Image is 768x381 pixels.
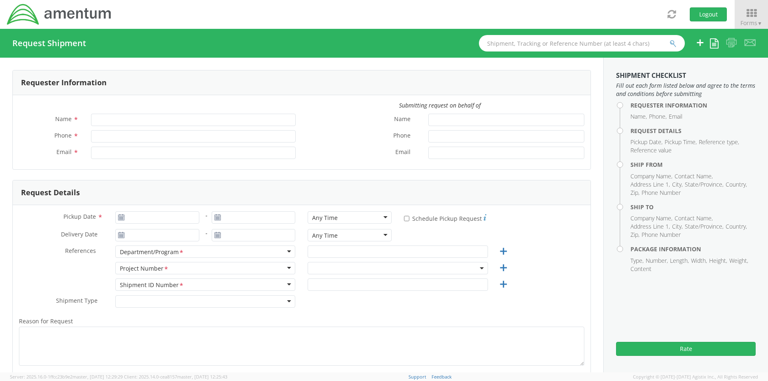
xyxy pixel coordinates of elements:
li: Address Line 1 [630,222,670,231]
li: Content [630,265,651,273]
img: dyn-intl-logo-049831509241104b2a82.png [6,3,112,26]
li: Number [646,257,668,265]
span: master, [DATE] 12:29:29 [72,374,123,380]
li: Company Name [630,214,672,222]
div: Any Time [312,231,338,240]
span: Phone [393,131,411,141]
li: Phone Number [642,189,681,197]
span: master, [DATE] 12:25:43 [177,374,227,380]
h4: Ship From [630,161,756,168]
div: Department/Program [120,248,184,257]
span: Shipment Type [56,297,98,306]
li: Country [726,222,747,231]
button: Rate [616,342,756,356]
span: References [65,247,96,255]
li: Zip [630,231,640,239]
span: Fill out each form listed below and agree to the terms and conditions before submitting [616,82,756,98]
label: Schedule Pickup Request [404,213,486,223]
li: Pickup Date [630,138,663,146]
li: Weight [729,257,748,265]
span: Delivery Date [61,230,98,240]
span: Message [308,371,332,379]
i: Submitting request on behalf of [399,101,481,109]
span: Shipment Notification [19,371,79,379]
h3: Shipment Checklist [616,72,756,79]
h4: Request Shipment [12,39,86,48]
h4: Package Information [630,246,756,252]
div: Shipment ID Number [120,281,184,290]
li: Contact Name [675,172,713,180]
a: Feedback [432,374,452,380]
li: Company Name [630,172,672,180]
h4: Request Details [630,128,756,134]
h4: Ship To [630,204,756,210]
input: Schedule Pickup Request [404,216,409,221]
li: Phone Number [642,231,681,239]
div: Project Number [120,264,169,273]
span: Name [394,115,411,124]
span: Email [56,148,72,156]
li: Zip [630,189,640,197]
li: Width [691,257,707,265]
h3: Request Details [21,189,80,197]
li: City [672,222,683,231]
li: Reference value [630,146,672,154]
span: Pickup Date [63,213,96,220]
span: Phone [54,131,72,139]
li: City [672,180,683,189]
li: Name [630,112,647,121]
span: Email [395,148,411,157]
li: Country [726,180,747,189]
li: Contact Name [675,214,713,222]
h4: Requester Information [630,102,756,108]
a: Support [409,374,426,380]
li: Length [670,257,689,265]
span: ▼ [757,20,762,27]
span: Reason for Request [19,317,73,325]
span: Server: 2025.16.0-1ffcc23b9e2 [10,374,123,380]
li: Address Line 1 [630,180,670,189]
li: State/Province [685,180,724,189]
h3: Requester Information [21,79,107,87]
div: Any Time [312,214,338,222]
button: Logout [690,7,727,21]
span: Copyright © [DATE]-[DATE] Agistix Inc., All Rights Reserved [633,374,758,380]
li: State/Province [685,222,724,231]
span: Name [55,115,72,123]
input: Shipment, Tracking or Reference Number (at least 4 chars) [479,35,685,51]
li: Reference type [699,138,739,146]
li: Type [630,257,644,265]
span: Forms [740,19,762,27]
li: Phone [649,112,667,121]
span: Client: 2025.14.0-cea8157 [124,374,227,380]
li: Email [669,112,682,121]
li: Pickup Time [665,138,697,146]
li: Height [709,257,727,265]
